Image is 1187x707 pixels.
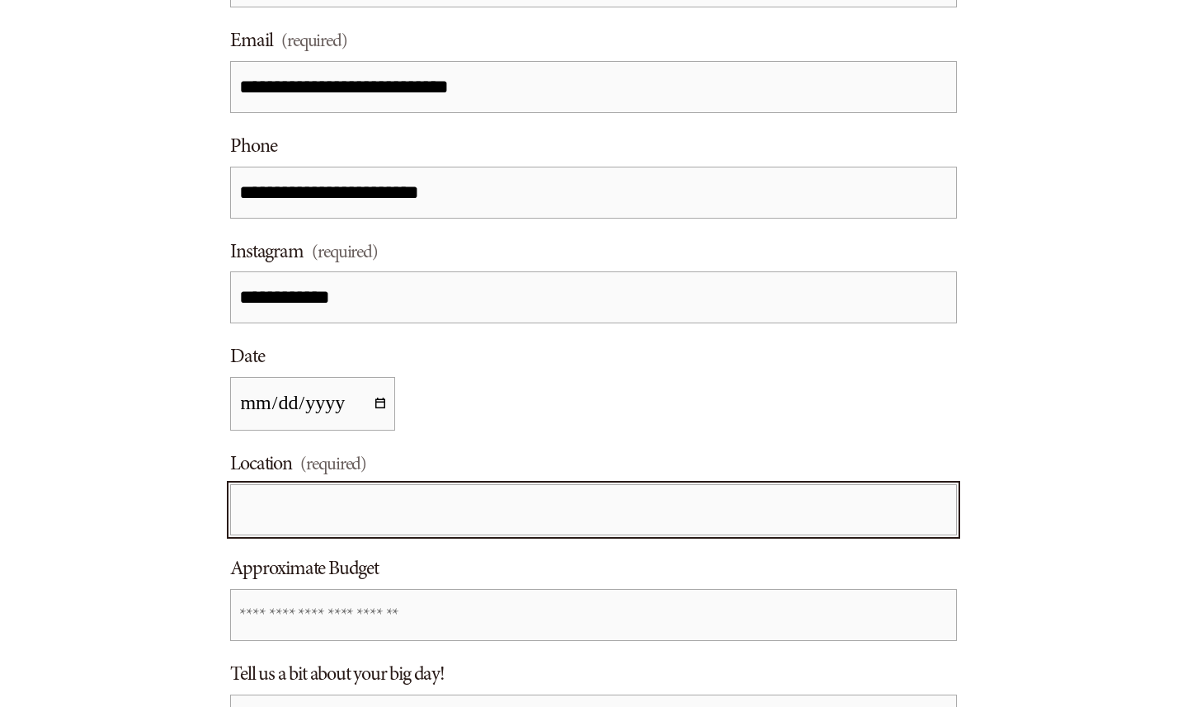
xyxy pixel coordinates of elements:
[230,235,303,269] span: Instagram
[300,449,366,480] span: (required)
[230,130,276,163] span: Phone
[230,447,291,481] span: Location
[230,340,264,374] span: Date
[312,237,378,268] span: (required)
[230,24,272,58] span: Email
[281,26,347,57] span: (required)
[230,552,378,586] span: Approximate Budget
[230,658,444,691] span: Tell us a bit about your big day!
